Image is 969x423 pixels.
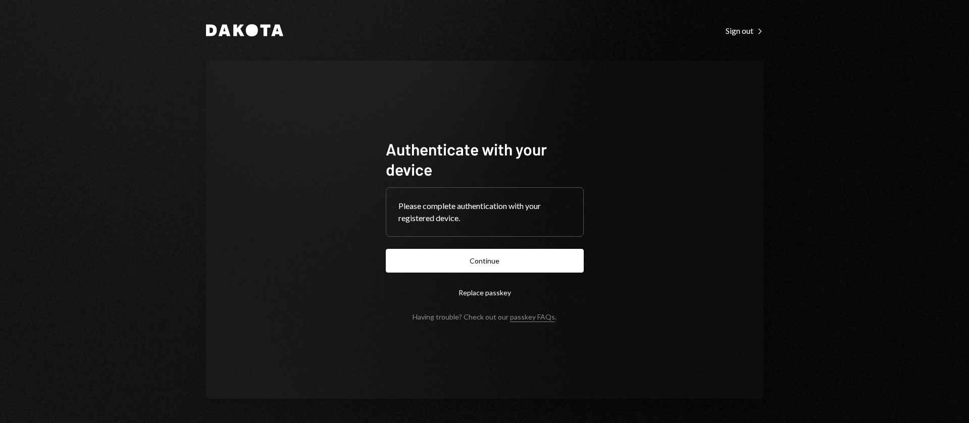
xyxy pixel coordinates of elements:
[398,200,571,224] div: Please complete authentication with your registered device.
[386,281,584,304] button: Replace passkey
[726,26,763,36] div: Sign out
[386,139,584,179] h1: Authenticate with your device
[726,25,763,36] a: Sign out
[386,249,584,273] button: Continue
[413,312,556,321] div: Having trouble? Check out our .
[510,312,555,322] a: passkey FAQs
